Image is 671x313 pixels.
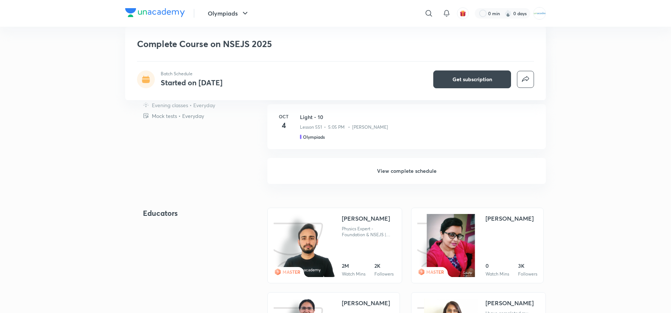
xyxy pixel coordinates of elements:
a: iconeducatorMASTER[PERSON_NAME]Physics Expert - Foundation & NSEJS | Mentored 9000+ Students | 9+... [267,208,402,283]
div: Followers [518,271,537,277]
a: Company Logo [125,8,185,19]
div: Followers [374,271,394,277]
h4: Started on [DATE] [161,78,223,88]
div: Watch Mins [342,271,365,277]
p: Batch Schedule [161,70,223,77]
div: 2K [374,262,394,270]
h4: Educators [143,208,244,219]
div: [PERSON_NAME] [342,214,390,223]
img: Company Logo [125,8,185,17]
button: avatar [457,7,469,19]
img: educator [280,223,335,278]
div: [PERSON_NAME] [342,299,390,307]
h3: Light - 10 [300,113,537,121]
img: avatar [460,10,466,17]
img: streak [504,10,512,17]
span: MASTER [283,269,300,275]
img: icon [417,214,473,277]
a: iconeducatorMASTER[PERSON_NAME]0Watch Mins3KFollowers [411,208,544,283]
h4: 4 [276,120,291,131]
div: [PERSON_NAME] [485,299,534,307]
div: [PERSON_NAME] [485,214,534,223]
div: Watch Mins [485,271,509,277]
button: Get subscription [433,70,511,88]
span: Get subscription [453,76,492,83]
h6: Oct [276,113,291,120]
div: 0 [485,262,509,270]
h6: View complete schedule [267,158,546,184]
button: Olympiads [203,6,254,21]
p: Evening classes • Everyday [152,101,215,109]
div: 3K [518,262,537,270]
p: Lesson 551 • 5:05 PM • [PERSON_NAME] [300,124,388,131]
img: educator [427,214,475,278]
h1: Complete Course on NSEJS 2025 [137,39,427,49]
img: MOHAMMED SHOAIB [533,7,546,20]
div: 2M [342,262,365,270]
img: icon [274,214,329,277]
p: Mock tests • Everyday [152,112,204,120]
span: MASTER [426,269,444,275]
h5: Olympiads [303,134,325,140]
div: Physics Expert - Foundation & NSEJS | Mentored 9000+ Students | 9+ Years of teaching Experience |... [342,226,396,238]
a: Oct4Light - 10Lesson 551 • 5:05 PM • [PERSON_NAME]Olympiads [267,104,546,158]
